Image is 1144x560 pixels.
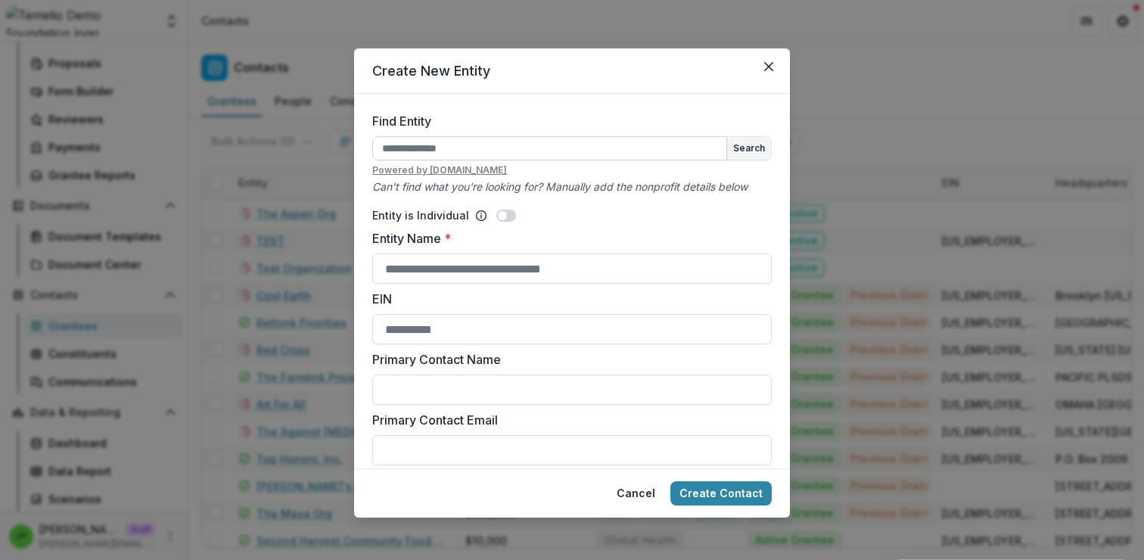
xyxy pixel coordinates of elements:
button: Search [727,137,771,160]
label: Find Entity [372,112,763,130]
a: [DOMAIN_NAME] [430,164,507,176]
header: Create New Entity [354,48,790,94]
button: Cancel [608,481,664,506]
label: EIN [372,290,763,308]
i: Can't find what you're looking for? Manually add the nonprofit details below [372,180,748,193]
p: Entity is Individual [372,207,469,223]
label: Primary Contact Name [372,350,763,369]
button: Create Contact [670,481,772,506]
label: Entity Name [372,229,763,247]
label: Primary Contact Email [372,411,763,429]
button: Close [757,54,781,79]
u: Powered by [372,163,772,177]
